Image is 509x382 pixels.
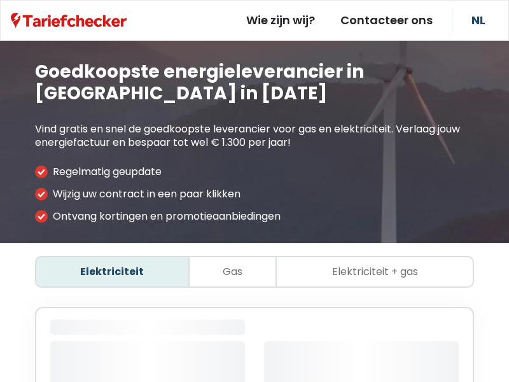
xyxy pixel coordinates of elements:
[80,265,144,278] span: Elektriciteit
[11,13,127,29] img: Tariefchecker logo
[35,166,474,178] li: Regelmatig geupdate
[35,210,474,223] li: Ontvang kortingen en promotieaanbiedingen
[223,265,242,278] span: Gas
[332,265,418,278] span: Elektriciteit + gas
[35,188,474,201] li: Wijzig uw contract in een paar klikken
[35,61,474,104] h1: Goedkoopste energieleverancier in [GEOGRAPHIC_DATA] in [DATE]
[11,12,127,29] a: Tariefchecker
[35,123,474,150] p: Vind gratis en snel de goedkoopste leverancier voor gas en elektriciteit. Verlaag jouw energiefac...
